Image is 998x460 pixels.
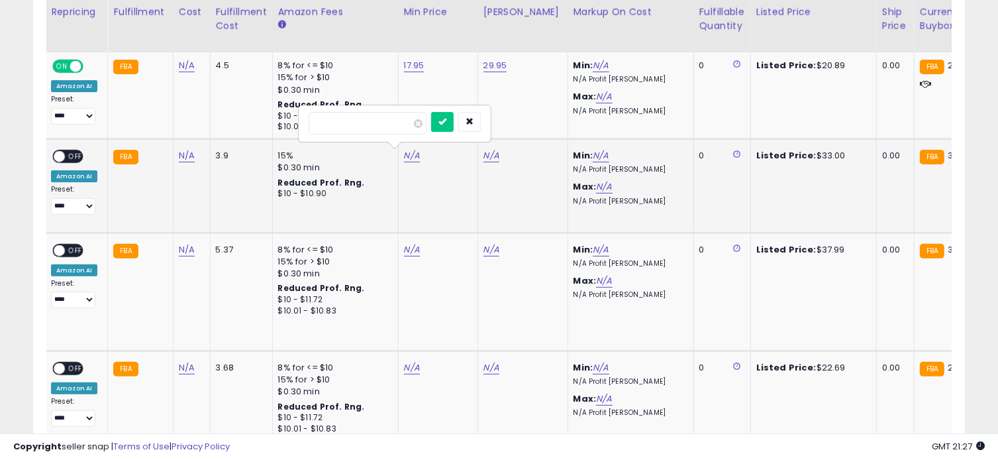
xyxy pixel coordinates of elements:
div: $0.30 min [278,162,388,174]
div: $10 - $11.72 [278,111,388,122]
div: 0 [699,362,740,374]
span: OFF [65,151,86,162]
div: $0.30 min [278,268,388,280]
span: 33 [948,149,958,162]
div: $10.01 - $10.83 [278,306,388,317]
a: N/A [404,361,420,374]
div: $33.00 [756,150,866,162]
span: OFF [65,363,86,374]
b: Min: [574,243,593,256]
div: $10.01 - $10.83 [278,121,388,133]
div: $10 - $11.72 [278,294,388,306]
div: 0.00 [882,362,904,374]
small: FBA [113,150,138,164]
p: N/A Profit [PERSON_NAME] [574,290,683,300]
div: Fulfillment [113,5,167,19]
div: $20.89 [756,60,866,72]
a: N/A [179,59,195,72]
b: Max: [574,180,597,193]
p: N/A Profit [PERSON_NAME] [574,197,683,206]
div: 8% for <= $10 [278,244,388,256]
div: $22.69 [756,362,866,374]
b: Reduced Prof. Rng. [278,177,365,188]
div: 15% for > $10 [278,72,388,84]
a: N/A [404,243,420,257]
a: 29.95 [483,59,507,72]
small: FBA [920,60,944,74]
div: 0 [699,60,740,72]
div: [PERSON_NAME] [483,5,562,19]
a: N/A [593,243,609,257]
span: 37.99 [948,243,971,256]
small: Amazon Fees. [278,19,286,31]
span: 20.89 [948,59,972,72]
a: Privacy Policy [172,440,230,453]
b: Reduced Prof. Rng. [278,401,365,412]
a: N/A [596,180,612,194]
div: $37.99 [756,244,866,256]
small: FBA [113,244,138,259]
div: Fulfillment Cost [216,5,267,33]
div: $0.30 min [278,386,388,398]
p: N/A Profit [PERSON_NAME] [574,408,683,418]
div: 8% for <= $10 [278,362,388,374]
b: Listed Price: [756,149,817,162]
a: N/A [483,361,499,374]
span: 20.65 [948,361,972,374]
b: Min: [574,59,593,72]
b: Min: [574,361,593,374]
div: 8% for <= $10 [278,60,388,72]
div: Amazon AI [51,382,97,394]
a: N/A [179,149,195,162]
span: OFF [65,245,86,256]
div: Repricing [51,5,102,19]
div: Fulfillable Quantity [699,5,745,33]
div: Amazon AI [51,264,97,276]
a: 17.95 [404,59,424,72]
div: Current Buybox Price [920,5,988,33]
div: Amazon AI [51,80,97,92]
p: N/A Profit [PERSON_NAME] [574,377,683,386]
small: FBA [920,244,944,259]
small: FBA [920,362,944,376]
b: Reduced Prof. Rng. [278,282,365,294]
div: 0.00 [882,150,904,162]
b: Listed Price: [756,243,817,256]
div: 15% [278,150,388,162]
div: 0 [699,150,740,162]
a: N/A [179,243,195,257]
a: N/A [593,149,609,162]
div: 5.37 [216,244,262,256]
div: Preset: [51,95,97,125]
div: Ship Price [882,5,909,33]
div: 3.9 [216,150,262,162]
div: 3.68 [216,362,262,374]
div: $0.30 min [278,84,388,96]
div: 0.00 [882,244,904,256]
span: ON [54,61,70,72]
div: Listed Price [756,5,871,19]
a: N/A [483,243,499,257]
a: N/A [483,149,499,162]
p: N/A Profit [PERSON_NAME] [574,259,683,268]
p: N/A Profit [PERSON_NAME] [574,107,683,116]
span: 2025-09-9 21:27 GMT [932,440,985,453]
b: Min: [574,149,593,162]
div: 4.5 [216,60,262,72]
div: 15% for > $10 [278,256,388,268]
b: Max: [574,274,597,287]
small: FBA [113,362,138,376]
span: OFF [81,61,103,72]
div: Amazon Fees [278,5,393,19]
div: Cost [179,5,205,19]
a: N/A [593,59,609,72]
div: Markup on Cost [574,5,688,19]
a: N/A [593,361,609,374]
div: 0 [699,244,740,256]
div: Preset: [51,279,97,309]
b: Max: [574,90,597,103]
p: N/A Profit [PERSON_NAME] [574,75,683,84]
b: Listed Price: [756,59,817,72]
a: N/A [404,149,420,162]
a: N/A [596,274,612,288]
